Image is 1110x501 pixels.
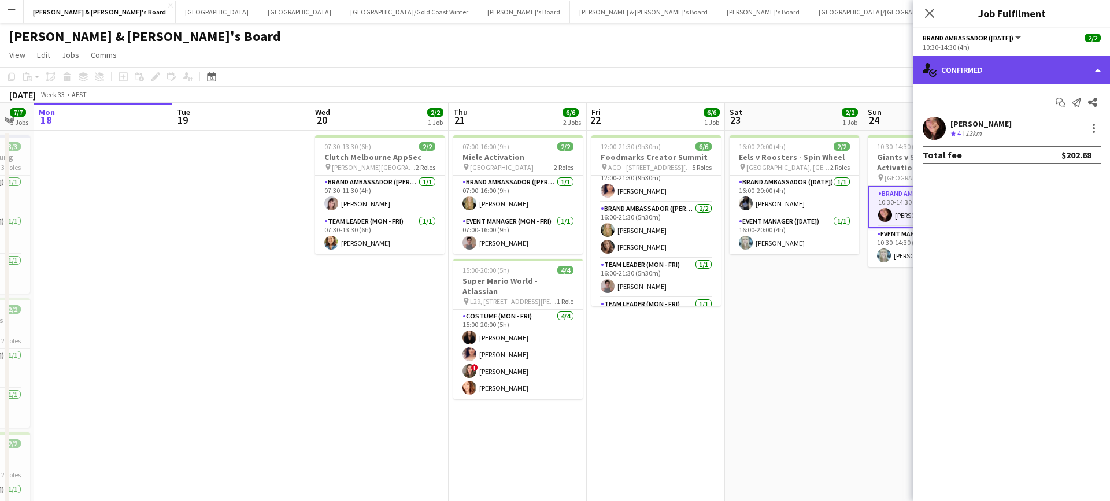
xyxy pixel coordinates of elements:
span: [GEOGRAPHIC_DATA] [885,173,948,182]
app-card-role: Event Manager (Mon - Fri)1/107:00-16:00 (9h)[PERSON_NAME] [453,215,583,254]
h3: Eels v Roosters - Spin Wheel [730,152,859,162]
button: [PERSON_NAME] & [PERSON_NAME]'s Board [570,1,717,23]
button: [PERSON_NAME]'s Board [717,1,809,23]
app-card-role: Brand Ambassador ([PERSON_NAME])1/107:00-16:00 (9h)[PERSON_NAME] [453,176,583,215]
span: 6/6 [563,108,579,117]
span: 4/4 [557,266,573,274]
a: Edit [32,47,55,62]
span: Edit [37,50,50,60]
button: [GEOGRAPHIC_DATA]/Gold Coast Winter [341,1,478,23]
span: Tue [177,107,190,117]
span: 5 Roles [692,163,712,172]
span: [GEOGRAPHIC_DATA], [GEOGRAPHIC_DATA] [746,163,830,172]
span: 07:30-13:30 (6h) [324,142,371,151]
span: 2 Roles [830,163,850,172]
span: 3/3 [5,142,21,151]
app-job-card: 16:00-20:00 (4h)2/2Eels v Roosters - Spin Wheel [GEOGRAPHIC_DATA], [GEOGRAPHIC_DATA]2 RolesBrand ... [730,135,859,254]
span: 22 [590,113,601,127]
h3: Super Mario World - Atlassian [453,276,583,296]
app-job-card: 10:30-14:30 (4h)2/2Giants v St Kilda - Swing Activation [GEOGRAPHIC_DATA]2 RolesBrand Ambassador ... [868,135,997,267]
span: Fri [591,107,601,117]
app-job-card: 07:30-13:30 (6h)2/2Clutch Melbourne AppSec [PERSON_NAME][GEOGRAPHIC_DATA]2 RolesBrand Ambassador ... [315,135,445,254]
button: [GEOGRAPHIC_DATA]/[GEOGRAPHIC_DATA] [809,1,958,23]
h3: Foodmarks Creator Summit [591,152,721,162]
a: Comms [86,47,121,62]
span: 6/6 [695,142,712,151]
span: 2 Roles [1,470,21,479]
app-card-role: Brand Ambassador ([PERSON_NAME])2/216:00-21:30 (5h30m)[PERSON_NAME][PERSON_NAME] [591,202,721,258]
span: 2/2 [557,142,573,151]
span: 1 Role [557,297,573,306]
span: 15:00-20:00 (5h) [462,266,509,274]
div: 1 Job [428,118,443,127]
span: 2/2 [427,108,443,117]
button: [PERSON_NAME] & [PERSON_NAME]'s Board [24,1,176,23]
a: Jobs [57,47,84,62]
span: 2 Roles [416,163,435,172]
span: 2/2 [5,439,21,448]
a: View [5,47,30,62]
app-card-role: Costume (Mon - Fri)4/415:00-20:00 (5h)[PERSON_NAME][PERSON_NAME]![PERSON_NAME][PERSON_NAME] [453,310,583,399]
span: 2 Roles [554,163,573,172]
span: Thu [453,107,468,117]
span: 2/2 [419,142,435,151]
div: $202.68 [1061,149,1091,161]
div: 12km [963,129,984,139]
div: 10:30-14:30 (4h) [923,43,1101,51]
span: 21 [452,113,468,127]
div: Total fee [923,149,962,161]
app-card-role: Brand Ambassador ([PERSON_NAME])1/112:00-21:30 (9h30m)[PERSON_NAME] [591,163,721,202]
app-card-role: Brand Ambassador ([PERSON_NAME])1/107:30-11:30 (4h)[PERSON_NAME] [315,176,445,215]
span: 16:00-20:00 (4h) [739,142,786,151]
span: 4 [957,129,961,138]
app-job-card: 12:00-21:30 (9h30m)6/6Foodmarks Creator Summit ACO - [STREET_ADDRESS][PERSON_NAME]5 RolesBrand Am... [591,135,721,306]
app-job-card: 15:00-20:00 (5h)4/4Super Mario World - Atlassian L29, [STREET_ADDRESS][PERSON_NAME]1 RoleCostume ... [453,259,583,399]
span: 2 Roles [1,336,21,345]
span: Sat [730,107,742,117]
app-card-role: Team Leader (Mon - Fri)1/1 [591,298,721,337]
h1: [PERSON_NAME] & [PERSON_NAME]'s Board [9,28,281,45]
span: 19 [175,113,190,127]
span: 20 [313,113,330,127]
span: Mon [39,107,55,117]
span: 6/6 [704,108,720,117]
span: 07:00-16:00 (9h) [462,142,509,151]
app-card-role: Team Leader (Mon - Fri)1/116:00-21:30 (5h30m)[PERSON_NAME] [591,258,721,298]
div: [PERSON_NAME] [950,118,1012,129]
span: L29, [STREET_ADDRESS][PERSON_NAME] [470,297,557,306]
span: ! [471,364,478,371]
div: 2 Jobs [563,118,581,127]
div: 3 Jobs [10,118,28,127]
span: ACO - [STREET_ADDRESS][PERSON_NAME] [608,163,692,172]
app-card-role: Brand Ambassador ([DATE])1/116:00-20:00 (4h)[PERSON_NAME] [730,176,859,215]
button: [PERSON_NAME]'s Board [478,1,570,23]
span: 2/2 [1085,34,1101,42]
span: 2/2 [834,142,850,151]
button: [GEOGRAPHIC_DATA] [258,1,341,23]
span: Comms [91,50,117,60]
span: 10:30-14:30 (4h) [877,142,924,151]
div: [DATE] [9,89,36,101]
span: 3 Roles [1,163,21,172]
span: 24 [866,113,882,127]
h3: Miele Activation [453,152,583,162]
span: [PERSON_NAME][GEOGRAPHIC_DATA] [332,163,416,172]
h3: Clutch Melbourne AppSec [315,152,445,162]
div: Confirmed [913,56,1110,84]
h3: Giants v St Kilda - Swing Activation [868,152,997,173]
span: Sun [868,107,882,117]
div: AEST [72,90,87,99]
app-card-role: Team Leader (Mon - Fri)1/107:30-13:30 (6h)[PERSON_NAME] [315,215,445,254]
div: 1 Job [842,118,857,127]
app-card-role: Event Manager ([DATE])1/116:00-20:00 (4h)[PERSON_NAME] [730,215,859,254]
span: Brand Ambassador (Sunday) [923,34,1013,42]
app-job-card: 07:00-16:00 (9h)2/2Miele Activation [GEOGRAPHIC_DATA]2 RolesBrand Ambassador ([PERSON_NAME])1/107... [453,135,583,254]
span: View [9,50,25,60]
button: [GEOGRAPHIC_DATA] [176,1,258,23]
button: Brand Ambassador ([DATE]) [923,34,1023,42]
